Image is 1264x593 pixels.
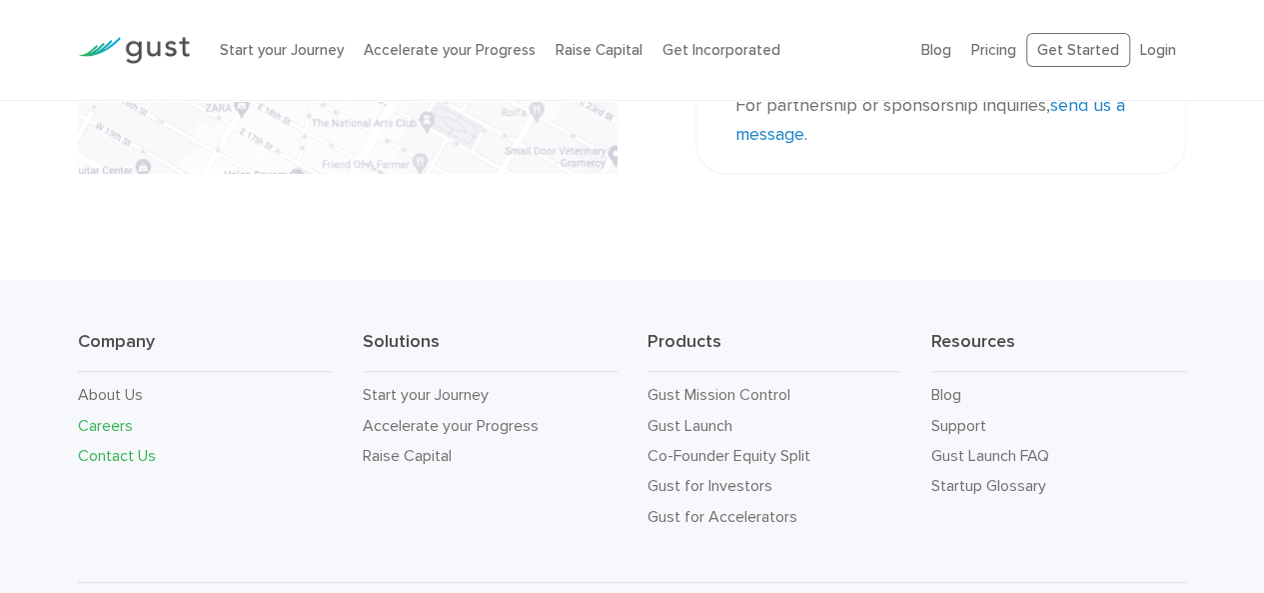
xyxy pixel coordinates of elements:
a: Login [1140,41,1176,59]
a: About Us [78,385,143,404]
a: Accelerate your Progress [363,416,539,435]
a: Gust for Investors [647,476,772,495]
a: Blog [931,385,961,404]
a: Co-Founder Equity Split [647,446,810,465]
a: Careers [78,416,133,435]
a: Start your Journey [220,41,344,59]
h3: Company [78,330,333,372]
h3: Solutions [363,330,618,372]
a: send us a message [735,95,1125,145]
a: Accelerate your Progress [364,41,536,59]
a: Pricing [971,41,1016,59]
a: Support [931,416,986,435]
a: Contact Us [78,446,156,465]
a: Raise Capital [556,41,642,59]
a: Get Incorporated [662,41,780,59]
a: Gust for Accelerators [647,507,797,526]
a: Get Started [1026,33,1130,68]
h3: Products [647,330,902,372]
a: Gust Mission Control [647,385,790,404]
a: Blog [921,41,951,59]
h3: Resources [931,330,1186,372]
a: Gust Launch [647,416,732,435]
img: Gust Logo [78,37,190,64]
a: Raise Capital [363,446,452,465]
p: For partnership or sponsorship inquiries, . [735,92,1146,150]
a: Start your Journey [363,385,489,404]
a: Gust Launch FAQ [931,446,1049,465]
a: Startup Glossary [931,476,1046,495]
